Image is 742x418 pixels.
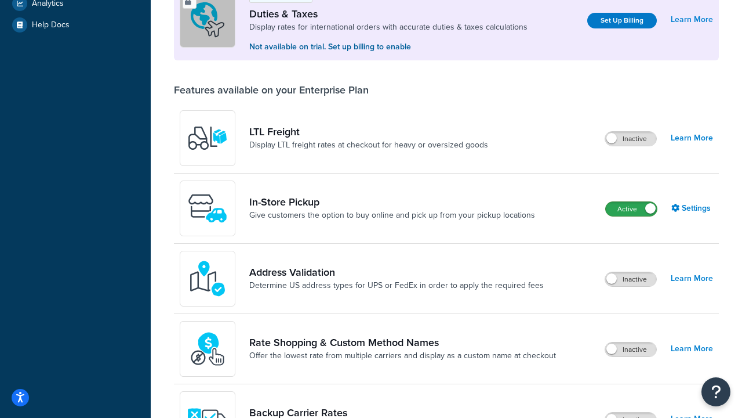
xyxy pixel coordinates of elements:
[249,139,488,151] a: Display LTL freight rates at checkout for heavy or oversized goods
[671,130,713,146] a: Learn More
[249,280,544,291] a: Determine US address types for UPS or FedEx in order to apply the required fees
[249,125,488,138] a: LTL Freight
[671,271,713,287] a: Learn More
[606,202,657,216] label: Active
[187,329,228,369] img: icon-duo-feat-rate-shopping-ecdd8bed.png
[249,336,556,349] a: Rate Shopping & Custom Method Names
[587,13,657,28] a: Set Up Billing
[701,377,730,406] button: Open Resource Center
[249,350,556,362] a: Offer the lowest rate from multiple carriers and display as a custom name at checkout
[32,20,70,30] span: Help Docs
[249,41,528,53] p: Not available on trial. Set up billing to enable
[249,21,528,33] a: Display rates for international orders with accurate duties & taxes calculations
[249,266,544,279] a: Address Validation
[9,15,142,35] a: Help Docs
[174,84,369,96] div: Features available on your Enterprise Plan
[187,258,228,299] img: kIG8fy0lQAAAABJRU5ErkJggg==
[671,12,713,28] a: Learn More
[605,132,656,146] label: Inactive
[187,188,228,229] img: wfgcfpwTIucLEAAAAASUVORK5CYII=
[187,118,228,158] img: y79ZsPf0fXUFUhFXDzUgf+ktZg5F2+ohG75+v3d2s1D9TjoU8PiyCIluIjV41seZevKCRuEjTPPOKHJsQcmKCXGdfprl3L4q7...
[671,200,713,217] a: Settings
[605,343,656,356] label: Inactive
[249,196,535,208] a: In-Store Pickup
[671,341,713,357] a: Learn More
[249,8,528,20] a: Duties & Taxes
[249,210,535,221] a: Give customers the option to buy online and pick up from your pickup locations
[605,272,656,286] label: Inactive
